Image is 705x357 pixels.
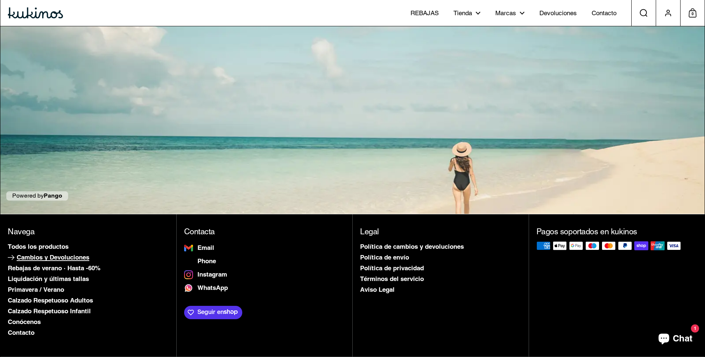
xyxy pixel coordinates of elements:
span: Contacto [592,9,616,17]
span: WhatsApp [197,285,228,291]
a: Política de privacidad [360,263,521,274]
a: Instagram [184,268,345,281]
a: Phone [184,255,345,268]
span: Instagram [197,271,227,278]
span: REBAJAS [410,9,439,17]
a: Rebajas de verano · Hasta -60% [8,263,169,274]
a: Primavera / Verano [8,284,169,295]
span: Phone [197,258,216,264]
a: Todos los productos [8,241,169,252]
span: Todos los productos [8,243,69,250]
h4: Navega [8,227,169,236]
a: Devoluciones [532,3,584,23]
a: Liquidación y últimas tallas [8,274,169,284]
span: Conócenos [8,318,41,325]
a: Contacto [584,3,624,23]
inbox-online-store-chat: Chat de la tienda online Shopify [652,327,699,351]
span: 0 [689,9,696,19]
span: Calzado Respetuoso Infantil [8,307,91,315]
h4: Pagos soportados en kukinos [536,227,698,236]
a: Términos del servicio [360,274,521,284]
span: Devoluciones [539,9,577,17]
a: WhatsApp [184,281,345,295]
a: Política de cambios y devoluciones [360,241,521,252]
span: Tienda [453,9,472,17]
a: Cambios y Devoluciones [8,252,169,263]
span: Términos del servicio [360,275,424,282]
a: Pango [44,192,62,199]
span: Calzado Respetuoso Adultos [8,297,93,304]
span: Política de envío [360,254,409,261]
span: Liquidación y últimas tallas [8,275,89,282]
a: Calzado Respetuoso Infantil [8,306,169,317]
span: Cambios y Devoluciones [17,254,89,261]
a: Aviso Legal [360,284,521,295]
a: Tienda [446,3,488,23]
a: Conócenos [8,317,169,327]
span: Contacto [8,329,34,336]
a: Calzado Respetuoso Adultos [8,295,169,306]
a: Política de envío [360,252,521,263]
a: REBAJAS [403,3,446,23]
a: Marcas [488,3,532,23]
span: Aviso Legal [360,286,395,293]
span: Primavera / Verano [8,286,64,293]
span: Rebajas de verano · Hasta -60% [8,264,100,272]
span: Política de cambios y devoluciones [360,243,464,250]
p: Powered by [6,191,68,201]
a: Contacto [8,327,169,338]
span: Email [197,245,214,251]
span: Política de privacidad [360,264,424,272]
a: Email [184,241,345,255]
span: Marcas [495,9,516,17]
h4: Legal [360,227,521,236]
h4: Contacta [184,227,345,236]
